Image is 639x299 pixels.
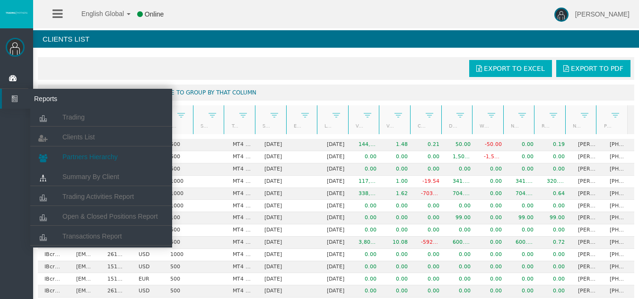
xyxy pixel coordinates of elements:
td: [PERSON_NAME] [571,176,603,188]
td: [PHONE_NUMBER] [603,176,634,188]
td: [PERSON_NAME] [571,212,603,224]
span: Open & Closed Positions Report [62,213,158,220]
td: 0.00 [383,224,414,237]
td: 500 [163,261,194,273]
td: [DATE] [258,188,289,200]
a: Export to Excel [469,60,552,77]
a: Phone [598,120,615,132]
td: 0.00 [352,273,383,285]
td: [PERSON_NAME] [571,224,603,237]
td: 0.00 [414,151,446,163]
td: 0.00 [508,163,540,176]
td: [EMAIL_ADDRESS][DOMAIN_NAME] [69,249,100,261]
td: 117,849.00 [352,176,383,188]
td: [DATE] [258,249,289,261]
td: 0.00 [352,151,383,163]
a: Volume [350,120,367,132]
td: 1.62 [383,188,414,200]
td: [DATE] [258,212,289,224]
td: [DATE] [320,249,351,261]
td: [DATE] [320,273,351,285]
td: [DATE] [320,163,351,176]
a: Summary By Client [30,168,172,185]
a: Open & Closed Positions Report [30,208,172,225]
td: 15179959 [101,273,132,285]
td: 1,500.00 [446,151,477,163]
td: 341.16 [508,176,540,188]
td: 0.00 [414,285,446,298]
td: 0.00 [383,163,414,176]
td: 0.00 [508,261,540,273]
td: 341.16 [446,176,477,188]
a: Real equity [536,120,553,132]
td: 0.00 [352,163,383,176]
td: 99.00 [540,212,571,224]
a: Export to PDF [556,60,630,77]
a: Last trade date [319,120,336,132]
td: 3,805,098.72 [352,237,383,249]
td: 0.00 [383,249,414,261]
td: [PHONE_NUMBER] [603,163,634,176]
td: [PHONE_NUMBER] [603,285,634,298]
td: [PHONE_NUMBER] [603,249,634,261]
td: 0.00 [508,224,540,237]
td: 0.00 [477,249,508,261]
td: 0.00 [352,261,383,273]
a: Name [567,120,584,132]
td: MT4 LiveFloatingSpreadAccount [226,261,257,273]
td: [PERSON_NAME] abdominal [PERSON_NAME] [571,261,603,273]
td: [PERSON_NAME] abdominal [PERSON_NAME] [571,273,603,285]
td: 0.00 [540,249,571,261]
td: [DATE] [320,224,351,237]
td: 0.00 [540,273,571,285]
span: English Global [69,10,124,17]
span: [PERSON_NAME] [575,10,630,18]
td: 0.00 [508,200,540,212]
td: 0.00 [414,212,446,224]
a: Withdrawals [474,120,491,132]
td: 704.59 [446,188,477,200]
td: 500 [163,151,194,163]
td: 0.00 [352,224,383,237]
td: 0.00 [540,285,571,298]
td: 0.00 [414,224,446,237]
td: [PERSON_NAME] [571,139,603,151]
td: [DATE] [320,212,351,224]
td: MT4 LiveFixedSpreadAccount [226,249,257,261]
td: 0.00 [477,261,508,273]
td: 0.00 [383,151,414,163]
td: [PERSON_NAME] [PERSON_NAME] [571,151,603,163]
td: IBcrb29 [38,285,69,298]
td: [EMAIL_ADDRESS][DOMAIN_NAME] [69,261,100,273]
td: MT4 LiveFloatingSpreadAccount [226,200,257,212]
td: [PERSON_NAME] [571,285,603,298]
td: 0.00 [540,200,571,212]
td: MT4 LiveFixedSpreadAccount [226,285,257,298]
td: [DATE] [258,285,289,298]
td: MT4 LiveFloatingSpreadAccount [226,212,257,224]
td: 1000 [163,176,194,188]
td: 0.00 [446,163,477,176]
td: 0.00 [352,200,383,212]
td: 0.00 [477,224,508,237]
td: [EMAIL_ADDRESS][DOMAIN_NAME] [69,273,100,285]
span: Trading [62,113,85,121]
td: [PHONE_NUMBER] [603,188,634,200]
td: 99.00 [508,212,540,224]
td: 1.00 [383,176,414,188]
td: 500 [163,285,194,298]
div: Drag a column header and drop it here to group by that column [38,85,634,101]
td: MT4 LiveFloatingSpreadAccount [226,151,257,163]
td: [PHONE_NUMBER] [603,273,634,285]
td: [DATE] [320,188,351,200]
td: 0.00 [414,249,446,261]
td: [PERSON_NAME] [571,163,603,176]
td: [DATE] [258,224,289,237]
td: 0.00 [540,261,571,273]
a: Volume lots [381,120,398,132]
td: 0.00 [477,176,508,188]
td: 10.08 [383,237,414,249]
td: 0.00 [477,188,508,200]
td: 0.00 [352,249,383,261]
td: -50.00 [477,139,508,151]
